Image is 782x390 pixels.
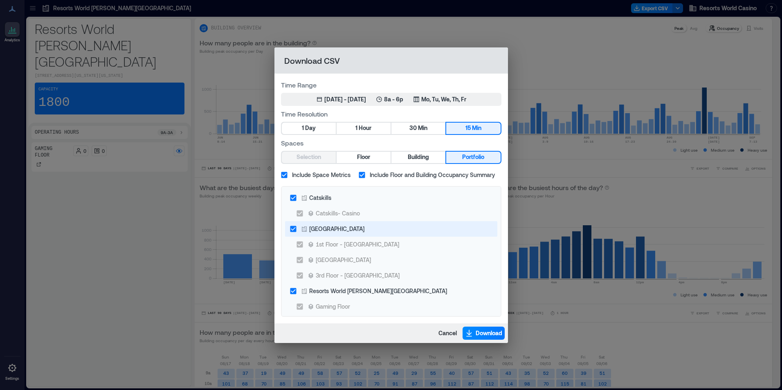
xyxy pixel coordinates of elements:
[409,123,417,133] span: 30
[316,209,360,217] div: Catskills- Casino
[370,170,495,179] span: Include Floor and Building Occupancy Summary
[391,123,445,134] button: 30 Min
[463,327,505,340] button: Download
[324,95,366,103] div: [DATE] - [DATE]
[359,123,371,133] span: Hour
[305,123,316,133] span: Day
[421,95,466,103] p: Mo, Tu, We, Th, Fr
[391,152,445,163] button: Building
[355,123,357,133] span: 1
[436,327,459,340] button: Cancel
[337,152,391,163] button: Floor
[438,329,457,337] span: Cancel
[292,170,351,179] span: Include Space Metrics
[309,287,447,295] div: Resorts World [PERSON_NAME][GEOGRAPHIC_DATA]
[357,152,370,162] span: Floor
[316,240,399,249] div: 1st Floor - [GEOGRAPHIC_DATA]
[472,123,481,133] span: Min
[462,152,484,162] span: Portfolio
[309,193,331,202] div: Catskills
[476,329,502,337] span: Download
[465,123,471,133] span: 15
[408,152,429,162] span: Building
[316,271,400,280] div: 3rd Floor - [GEOGRAPHIC_DATA]
[418,123,427,133] span: Min
[316,256,371,264] div: [GEOGRAPHIC_DATA]
[309,224,364,233] div: [GEOGRAPHIC_DATA]
[337,123,391,134] button: 1 Hour
[281,109,501,119] label: Time Resolution
[281,138,501,148] label: Spaces
[316,302,350,311] div: Gaming Floor
[281,93,501,106] button: [DATE] - [DATE]8a - 6pMo, Tu, We, Th, Fr
[282,123,336,134] button: 1 Day
[384,95,403,103] p: 8a - 6p
[274,47,508,74] h2: Download CSV
[446,152,500,163] button: Portfolio
[446,123,500,134] button: 15 Min
[281,80,501,90] label: Time Range
[302,123,304,133] span: 1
